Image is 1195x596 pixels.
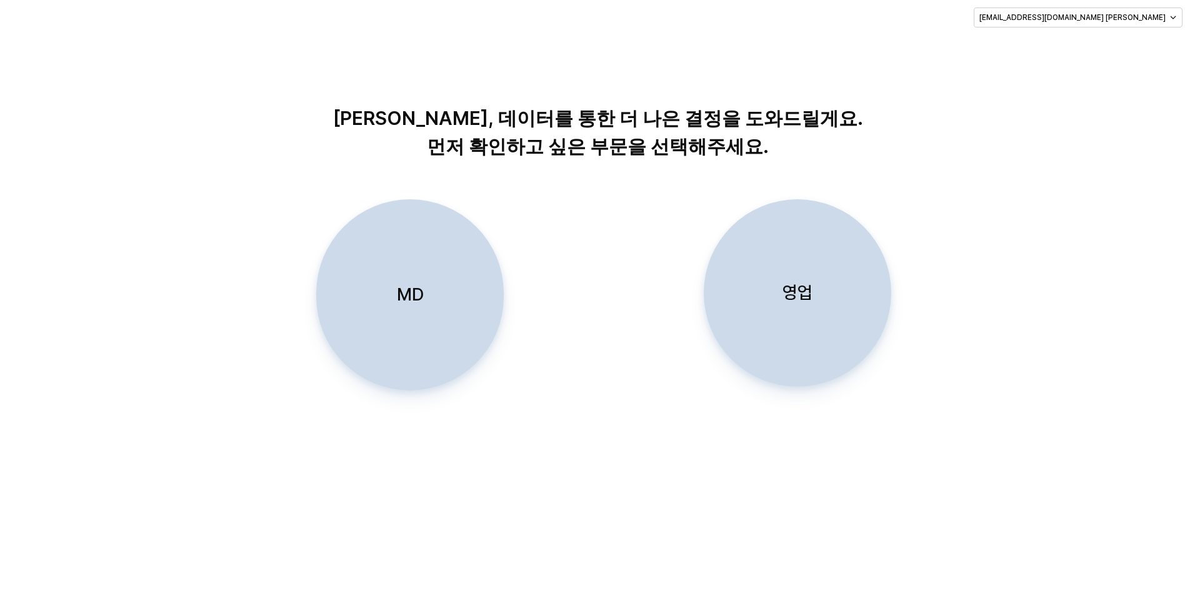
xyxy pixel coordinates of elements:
p: 영업 [782,281,812,304]
button: 영업 [704,199,891,387]
button: MD [316,199,504,390]
p: [EMAIL_ADDRESS][DOMAIN_NAME] [PERSON_NAME] [979,12,1166,22]
p: [PERSON_NAME], 데이터를 통한 더 나은 결정을 도와드릴게요. 먼저 확인하고 싶은 부문을 선택해주세요. [279,104,917,161]
p: MD [397,283,424,306]
button: [EMAIL_ADDRESS][DOMAIN_NAME] [PERSON_NAME] [974,7,1182,27]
